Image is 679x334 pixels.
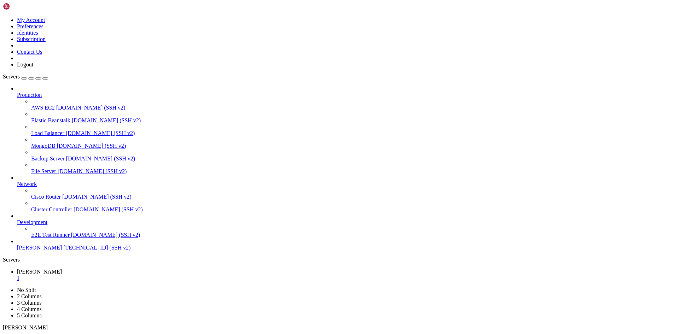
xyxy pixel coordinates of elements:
[3,177,337,183] span: Created symlink /etc/systemd/system/multi-user.target.wants/apache2.service → /usr/lib/systemd/sy...
[31,117,70,123] span: Elastic Beanstalk
[3,81,587,87] x-row: Enabling module dir.
[31,194,61,200] span: Cisco Router
[66,130,135,136] span: [DOMAIN_NAME] (SSH v2)
[3,195,587,201] x-row: Processing triggers for man-db (2.12.0-4build2) ...
[3,117,587,123] x-row: Enabling module filter.
[3,74,48,80] a: Servers
[31,187,676,200] li: Cisco Router [DOMAIN_NAME] (SSH v2)
[31,232,676,238] a: E2E Test Runner [DOMAIN_NAME] (SSH v2)
[3,159,587,165] x-row: Enabling conf security.
[3,257,676,263] div: Servers
[3,51,587,57] x-row: Enabling module auth_basic.
[17,36,46,42] a: Subscription
[31,232,70,238] span: E2E Test Runner
[17,293,42,299] a: 2 Columns
[3,165,587,171] x-row: Enabling conf serve-cgi-bin.
[3,147,587,153] x-row: Enabling conf localized-error-pages.
[17,269,62,275] span: [PERSON_NAME]
[17,213,676,238] li: Development
[3,3,43,10] img: Shellngn
[3,87,587,93] x-row: Enabling module autoindex.
[31,124,676,136] li: Load Balancer [DOMAIN_NAME] (SSH v2)
[3,111,587,117] x-row: Enabling module setenvif.
[3,93,587,99] x-row: Enabling module env.
[3,105,587,111] x-row: Enabling module negotiation.
[17,181,37,187] span: Network
[3,33,587,39] x-row: Enabling module authz_core.
[31,149,676,162] li: Backup Server [DOMAIN_NAME] (SSH v2)
[31,98,676,111] li: AWS EC2 [DOMAIN_NAME] (SSH v2)
[3,279,587,285] x-row: root@Nicolas:/home/[PERSON_NAME]#
[31,200,676,213] li: Cluster Controller [DOMAIN_NAME] (SSH v2)
[31,105,55,111] span: AWS EC2
[17,181,676,187] a: Network
[31,156,676,162] a: Backup Server [DOMAIN_NAME] (SSH v2)
[17,175,676,213] li: Network
[31,130,676,136] a: Load Balancer [DOMAIN_NAME] (SSH v2)
[56,105,126,111] span: [DOMAIN_NAME] (SSH v2)
[17,275,676,281] a: 
[17,245,676,251] a: [PERSON_NAME] [TECHNICAL_ID] (SSH v2)
[57,143,126,149] span: [DOMAIN_NAME] (SSH v2)
[3,201,587,207] x-row: Processing triggers for libc-bin (2.39-0ubuntu8.5) ...
[17,30,38,36] a: Identities
[3,225,587,231] x-row: Running kernel seems to be up-to-date.
[17,219,676,225] a: Development
[31,136,676,149] li: MongoDB [DOMAIN_NAME] (SSH v2)
[31,111,676,124] li: Elastic Beanstalk [DOMAIN_NAME] (SSH v2)
[3,261,587,267] x-row: No user sessions are running outdated binaries.
[3,75,587,81] x-row: Enabling module alias.
[17,92,42,98] span: Production
[31,225,676,238] li: E2E Test Runner [DOMAIN_NAME] (SSH v2)
[3,213,587,219] x-row: Scanning linux images...
[31,168,676,175] a: File Server [DOMAIN_NAME] (SSH v2)
[17,92,676,98] a: Production
[17,219,47,225] span: Development
[72,117,141,123] span: [DOMAIN_NAME] (SSH v2)
[3,129,587,135] x-row: Enabling module status.
[17,245,62,251] span: [PERSON_NAME]
[17,300,42,306] a: 3 Columns
[17,49,42,55] a: Contact Us
[31,156,65,162] span: Backup Server
[3,207,587,213] x-row: Scanning processes...
[17,23,43,29] a: Preferences
[63,245,130,251] span: [TECHNICAL_ID] (SSH v2)
[74,206,143,212] span: [DOMAIN_NAME] (SSH v2)
[31,143,676,149] a: MongoDB [DOMAIN_NAME] (SSH v2)
[3,141,587,147] x-row: Enabling conf charset.
[31,105,676,111] a: AWS EC2 [DOMAIN_NAME] (SSH v2)
[17,287,36,293] a: No Split
[31,206,676,213] a: Cluster Controller [DOMAIN_NAME] (SSH v2)
[3,69,587,75] x-row: Enabling module authz_user.
[3,324,48,330] span: [PERSON_NAME]
[3,27,587,33] x-row: Enabling module mpm_event.
[71,232,140,238] span: [DOMAIN_NAME] (SSH v2)
[17,312,42,318] a: 5 Columns
[62,194,132,200] span: [DOMAIN_NAME] (SSH v2)
[3,135,587,141] x-row: Enabling module reqtimeout.
[3,249,587,255] x-row: No containers need to be restarted.
[17,17,45,23] a: My Account
[31,143,55,149] span: MongoDB
[17,269,676,281] a: Nicolas
[3,15,587,21] x-row: Setting up apache2-bin (2.4.58-1ubuntu8.8) ...
[3,171,587,177] x-row: Enabling site 000-default.
[3,237,587,243] x-row: No services need to be restarted.
[3,63,587,69] x-row: Enabling module authn_file.
[31,117,676,124] a: Elastic Beanstalk [DOMAIN_NAME] (SSH v2)
[3,189,587,195] x-row: Processing triggers for ufw (0.36.2-6) ...
[3,183,405,189] span: Created symlink /etc/systemd/system/multi-user.target.wants/apache-htcacheclean.service → /usr/li...
[31,162,676,175] li: File Server [DOMAIN_NAME] (SSH v2)
[31,130,64,136] span: Load Balancer
[17,61,33,68] a: Logout
[17,306,42,312] a: 4 Columns
[58,168,127,174] span: [DOMAIN_NAME] (SSH v2)
[3,9,587,15] x-row: Setting up apache2-utils (2.4.58-1ubuntu8.8) ...
[3,39,587,45] x-row: Enabling module authz_host.
[3,74,20,80] span: Servers
[3,21,587,27] x-row: Setting up apache2 (2.4.58-1ubuntu8.8) ...
[17,86,676,175] li: Production
[3,273,587,279] x-row: No VM guests are running outdated hypervisor (qemu) binaries on this host.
